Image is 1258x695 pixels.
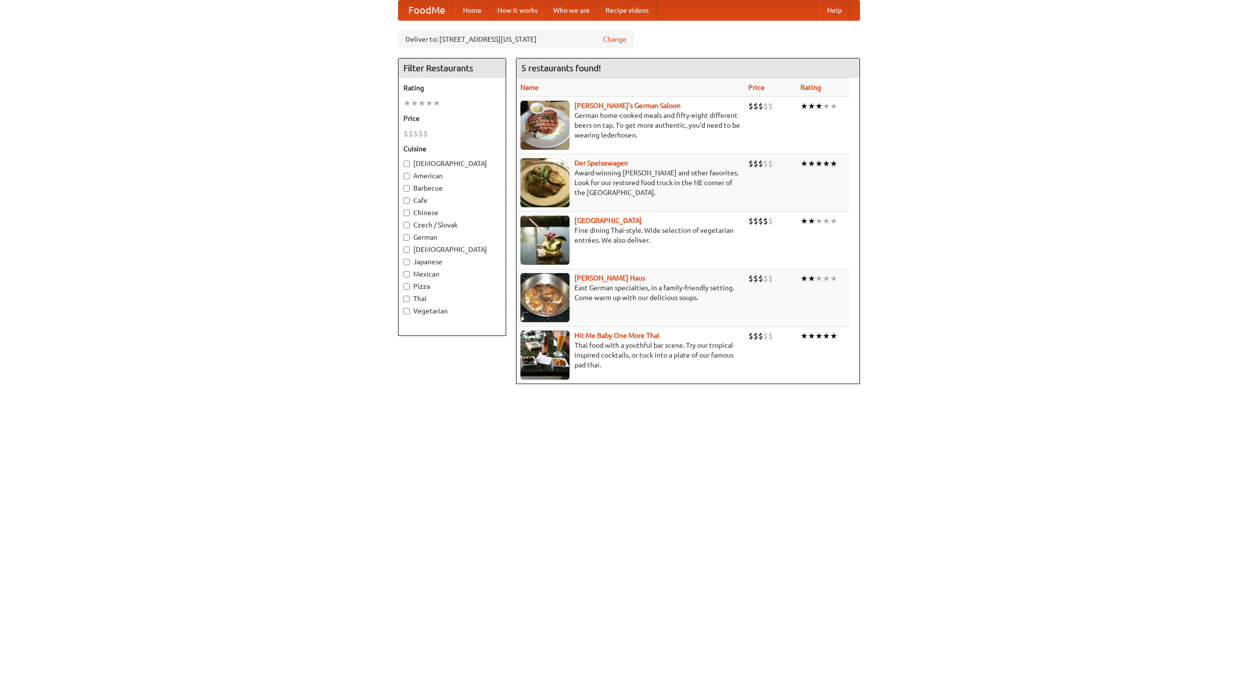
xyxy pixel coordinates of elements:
[758,158,763,169] li: $
[815,101,823,111] li: ★
[399,58,506,78] h4: Filter Restaurants
[403,173,410,179] input: American
[489,0,545,20] a: How it works
[403,161,410,167] input: [DEMOGRAPHIC_DATA]
[768,273,773,284] li: $
[403,197,410,204] input: Cafe
[748,101,753,111] li: $
[520,216,570,265] img: satay.jpg
[758,101,763,111] li: $
[830,158,837,169] li: ★
[403,128,408,139] li: $
[758,216,763,226] li: $
[413,128,418,139] li: $
[574,159,628,167] b: Der Speisewagen
[403,195,501,205] label: Cafe
[403,185,410,192] input: Barbecue
[823,101,830,111] li: ★
[815,273,823,284] li: ★
[801,101,808,111] li: ★
[521,63,601,73] ng-pluralize: 5 restaurants found!
[815,216,823,226] li: ★
[520,101,570,150] img: esthers.jpg
[403,210,410,216] input: Chinese
[763,273,768,284] li: $
[403,83,501,93] h5: Rating
[823,216,830,226] li: ★
[748,83,765,91] a: Price
[753,331,758,341] li: $
[823,158,830,169] li: ★
[403,308,410,314] input: Vegetarian
[399,0,455,20] a: FoodMe
[520,225,741,245] p: Fine dining Thai-style. Wide selection of vegetarian entrées. We also deliver.
[753,158,758,169] li: $
[403,183,501,193] label: Barbecue
[520,331,570,380] img: babythai.jpg
[801,216,808,226] li: ★
[603,34,627,44] a: Change
[403,269,501,279] label: Mexican
[808,158,815,169] li: ★
[418,128,423,139] li: $
[808,101,815,111] li: ★
[403,245,501,254] label: [DEMOGRAPHIC_DATA]
[520,158,570,207] img: speisewagen.jpg
[403,306,501,316] label: Vegetarian
[753,216,758,226] li: $
[574,274,645,282] b: [PERSON_NAME] Haus
[768,216,773,226] li: $
[748,331,753,341] li: $
[574,332,659,339] a: Hit Me Baby One More Thai
[398,30,634,48] div: Deliver to: [STREET_ADDRESS][US_STATE]
[403,283,410,290] input: Pizza
[403,271,410,278] input: Mexican
[763,101,768,111] li: $
[768,101,773,111] li: $
[815,331,823,341] li: ★
[403,234,410,241] input: German
[403,294,501,304] label: Thai
[403,113,501,123] h5: Price
[758,273,763,284] li: $
[753,101,758,111] li: $
[763,158,768,169] li: $
[830,331,837,341] li: ★
[808,331,815,341] li: ★
[403,144,501,154] h5: Cuisine
[520,111,741,140] p: German home-cooked meals and fifty-eight different beers on tap. To get more authentic, you'd nee...
[768,158,773,169] li: $
[403,232,501,242] label: German
[574,102,681,110] a: [PERSON_NAME]'s German Saloon
[748,158,753,169] li: $
[520,283,741,303] p: East German specialties, in a family-friendly setting. Come warm up with our delicious soups.
[808,216,815,226] li: ★
[830,101,837,111] li: ★
[520,168,741,197] p: Award-winning [PERSON_NAME] and other favorites. Look for our restored food truck in the NE corne...
[823,273,830,284] li: ★
[520,340,741,370] p: Thai food with a youthful bar scene. Try our tropical inspired cocktails, or tuck into a plate of...
[768,331,773,341] li: $
[808,273,815,284] li: ★
[418,98,426,109] li: ★
[758,331,763,341] li: $
[598,0,657,20] a: Recipe videos
[411,98,418,109] li: ★
[423,128,428,139] li: $
[753,273,758,284] li: $
[403,159,501,168] label: [DEMOGRAPHIC_DATA]
[520,273,570,322] img: kohlhaus.jpg
[748,273,753,284] li: $
[433,98,440,109] li: ★
[763,331,768,341] li: $
[545,0,598,20] a: Who we are
[403,220,501,230] label: Czech / Slovak
[763,216,768,226] li: $
[403,259,410,265] input: Japanese
[815,158,823,169] li: ★
[403,171,501,181] label: American
[403,98,411,109] li: ★
[403,281,501,291] label: Pizza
